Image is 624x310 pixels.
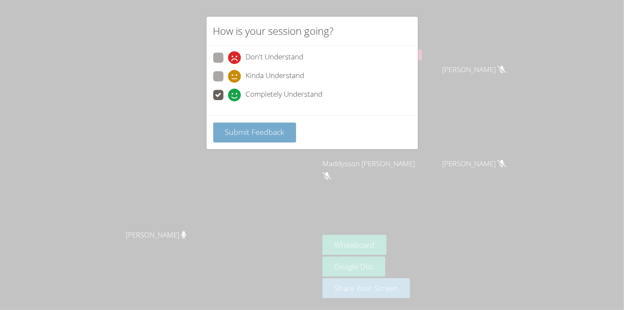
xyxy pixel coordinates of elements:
[213,23,334,39] h2: How is your session going?
[225,127,284,137] span: Submit Feedback
[213,123,296,142] button: Submit Feedback
[246,89,323,101] span: Completely Understand
[246,51,304,64] span: Don't Understand
[246,70,305,83] span: Kinda Understand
